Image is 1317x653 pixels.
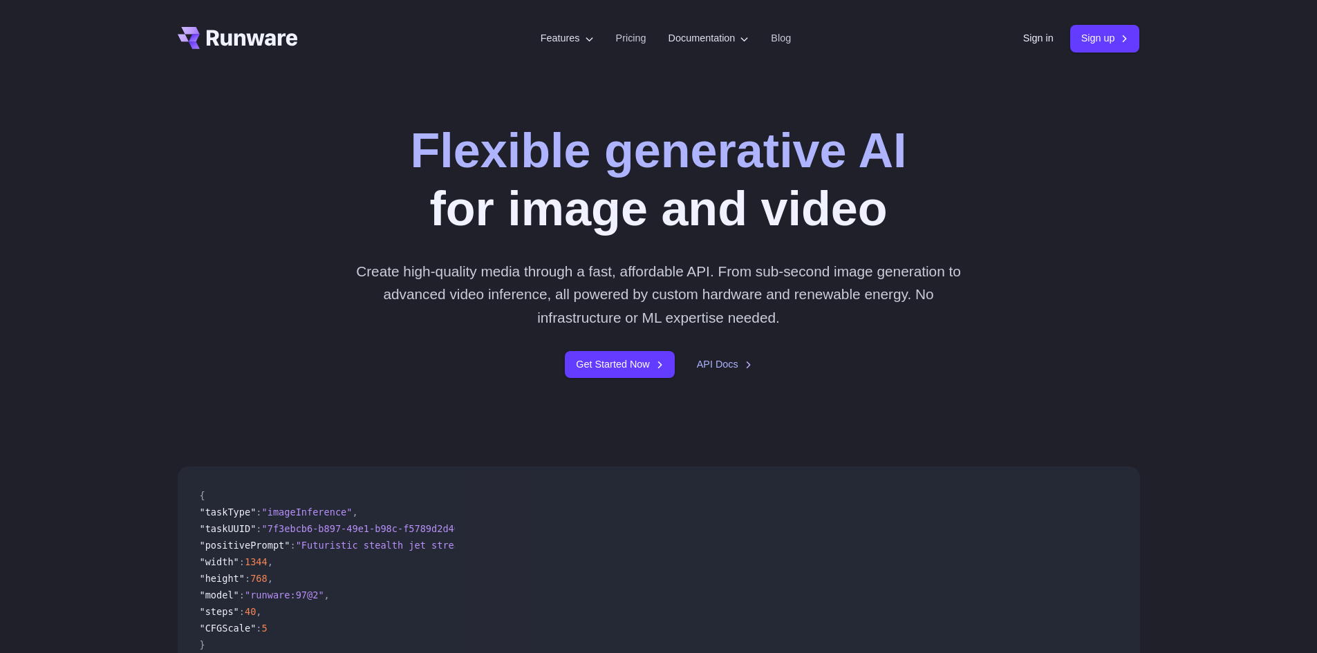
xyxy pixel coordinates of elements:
[1070,25,1140,52] a: Sign up
[268,556,273,567] span: ,
[410,124,906,178] strong: Flexible generative AI
[262,623,268,634] span: 5
[200,490,205,501] span: {
[200,589,239,600] span: "model"
[771,30,791,46] a: Blog
[239,589,245,600] span: :
[245,589,324,600] span: "runware:97@2"
[200,523,256,534] span: "taskUUID"
[200,606,239,617] span: "steps"
[268,573,273,584] span: ,
[616,30,646,46] a: Pricing
[256,623,261,634] span: :
[410,122,906,238] h1: for image and video
[256,606,261,617] span: ,
[1023,30,1054,46] a: Sign in
[262,523,477,534] span: "7f3ebcb6-b897-49e1-b98c-f5789d2d40d7"
[256,507,261,518] span: :
[256,523,261,534] span: :
[245,573,250,584] span: :
[541,30,594,46] label: Features
[352,507,357,518] span: ,
[245,556,268,567] span: 1344
[697,357,752,372] a: API Docs
[178,27,298,49] a: Go to /
[239,606,245,617] span: :
[262,507,353,518] span: "imageInference"
[324,589,330,600] span: ,
[565,351,674,378] a: Get Started Now
[669,30,749,46] label: Documentation
[245,606,256,617] span: 40
[250,573,268,584] span: 768
[296,540,811,551] span: "Futuristic stealth jet streaking through a neon-lit cityscape with glowing purple exhaust"
[200,540,290,551] span: "positivePrompt"
[200,623,256,634] span: "CFGScale"
[200,639,205,650] span: }
[200,556,239,567] span: "width"
[351,260,966,329] p: Create high-quality media through a fast, affordable API. From sub-second image generation to adv...
[239,556,245,567] span: :
[200,573,245,584] span: "height"
[200,507,256,518] span: "taskType"
[290,540,295,551] span: :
